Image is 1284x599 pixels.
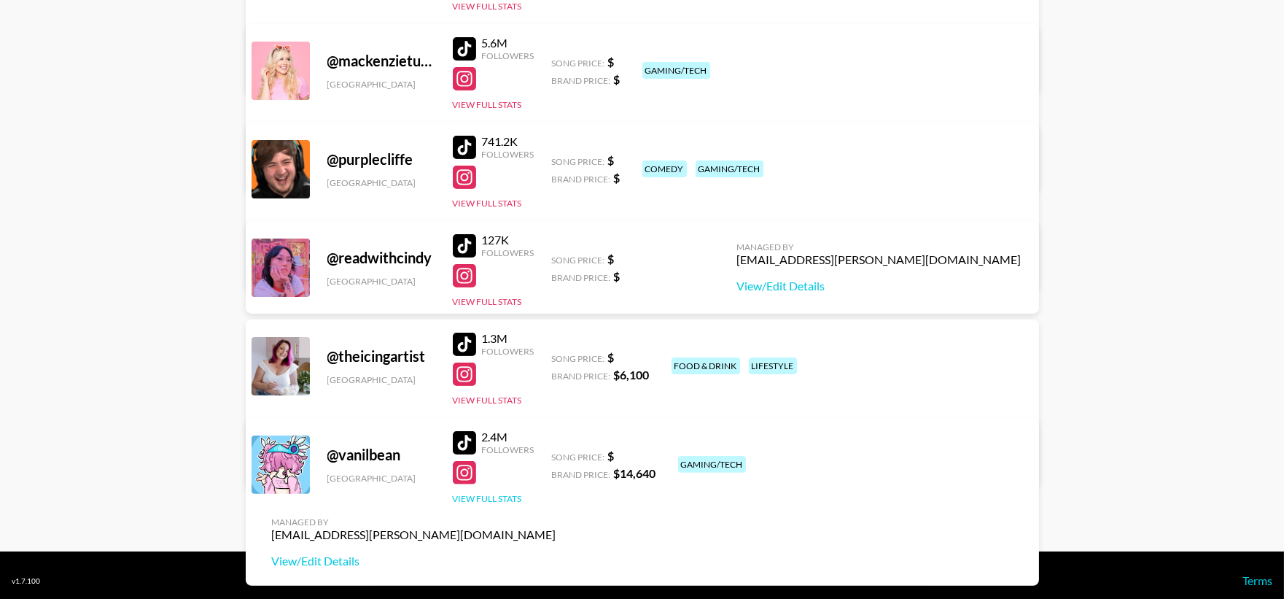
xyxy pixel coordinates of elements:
span: Song Price: [552,156,605,167]
div: 127K [482,233,534,247]
span: Brand Price: [552,75,611,86]
div: Followers [482,247,534,258]
div: lifestyle [749,358,797,374]
span: Brand Price: [552,174,611,185]
span: Brand Price: [552,469,611,480]
button: View Full Stats [453,395,522,406]
strong: $ [614,171,620,185]
div: [GEOGRAPHIC_DATA] [327,79,435,90]
div: Followers [482,50,534,61]
strong: $ [608,350,615,364]
span: Song Price: [552,452,605,463]
div: [EMAIL_ADDRESS][PERSON_NAME][DOMAIN_NAME] [737,252,1022,267]
div: [GEOGRAPHIC_DATA] [327,374,435,385]
span: Brand Price: [552,272,611,283]
span: Song Price: [552,353,605,364]
div: [GEOGRAPHIC_DATA] [327,177,435,188]
div: @ vanilbean [327,446,435,464]
div: comedy [642,161,687,177]
strong: $ [608,153,615,167]
div: gaming/tech [642,62,710,79]
strong: $ [608,449,615,463]
div: Managed By [737,241,1022,252]
strong: $ 14,640 [614,466,656,480]
span: Song Price: [552,58,605,69]
span: Song Price: [552,255,605,266]
button: View Full Stats [453,493,522,504]
div: [GEOGRAPHIC_DATA] [327,473,435,484]
a: Terms [1242,573,1272,587]
div: 2.4M [482,430,534,444]
div: 1.3M [482,331,534,346]
strong: $ 6,100 [614,368,650,382]
strong: $ [608,252,615,266]
div: food & drink [672,358,740,374]
div: Followers [482,444,534,455]
div: Managed By [272,517,556,527]
div: @ readwithcindy [327,249,435,267]
div: gaming/tech [678,456,746,473]
strong: $ [614,72,620,86]
div: [EMAIL_ADDRESS][PERSON_NAME][DOMAIN_NAME] [272,527,556,542]
strong: $ [608,55,615,69]
button: View Full Stats [453,296,522,307]
a: View/Edit Details [737,279,1022,293]
a: View/Edit Details [272,554,556,568]
div: 741.2K [482,134,534,149]
button: View Full Stats [453,1,522,12]
span: Brand Price: [552,371,611,382]
div: [GEOGRAPHIC_DATA] [327,276,435,287]
div: gaming/tech [696,161,763,177]
div: @ purplecliffe [327,150,435,169]
strong: $ [614,269,620,283]
div: v 1.7.100 [12,576,40,586]
div: Followers [482,346,534,357]
div: Followers [482,149,534,160]
div: @ theicingartist [327,347,435,366]
button: View Full Stats [453,99,522,110]
button: View Full Stats [453,198,522,209]
div: 5.6M [482,36,534,50]
div: @ mackenzieturner0 [327,52,435,70]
